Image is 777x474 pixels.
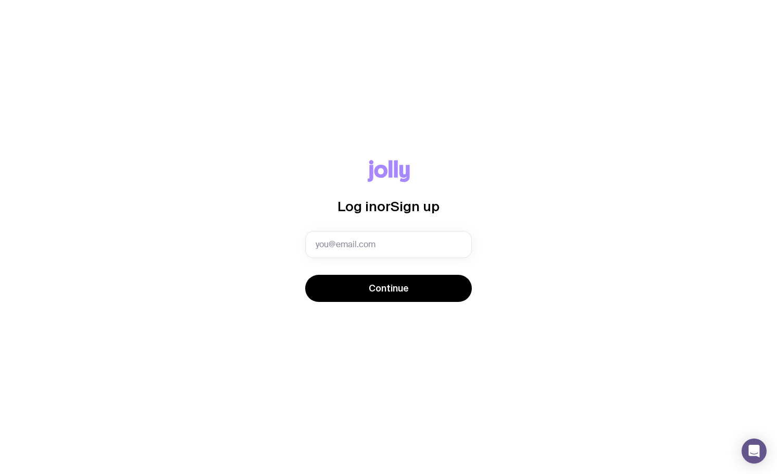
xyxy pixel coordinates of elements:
button: Continue [305,275,472,302]
div: Open Intercom Messenger [742,439,767,464]
span: Log in [337,199,377,214]
span: Sign up [391,199,440,214]
span: Continue [369,282,409,295]
span: or [377,199,391,214]
input: you@email.com [305,231,472,258]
